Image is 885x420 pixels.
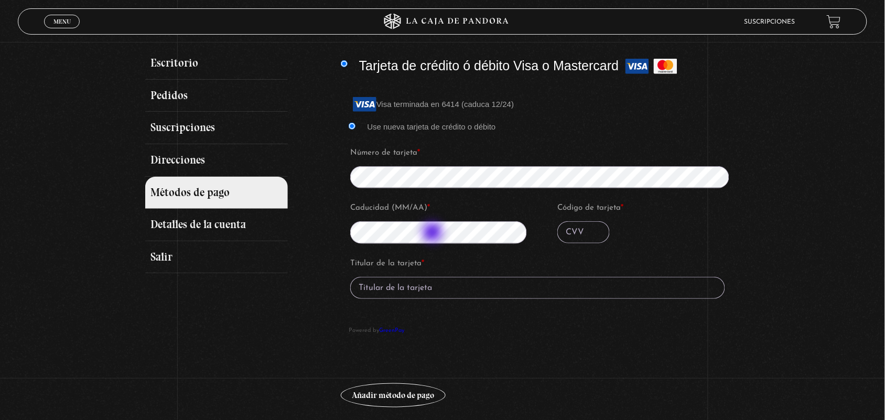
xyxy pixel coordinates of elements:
[350,145,738,161] label: Número de tarjeta
[349,100,514,109] label: Visa terminada en 6414 (caduca 12/24)
[145,47,323,273] nav: Páginas de cuenta
[379,328,404,333] a: GreenPay
[145,241,288,274] a: Salir
[145,209,288,241] a: Detalles de la cuenta
[367,122,495,131] label: Use nueva tarjeta de crédito o débito
[350,200,531,216] label: Caducidad (MM/AA)
[350,277,725,299] input: Titular de la tarjeta
[145,177,288,209] a: Métodos de pago
[341,383,446,407] button: Añadir método de pago
[557,221,610,243] input: CVV
[557,200,738,216] label: Código de tarjeta
[50,27,74,35] span: Cerrar
[145,47,288,80] a: Escritorio
[744,19,795,25] a: Suscripciones
[145,80,288,112] a: Pedidos
[359,58,677,73] label: Tarjeta de crédito ó débito Visa o Mastercard
[145,144,288,177] a: Direcciones
[53,18,71,25] span: Menu
[350,256,725,272] label: Titular de la tarjeta
[827,15,841,29] a: View your shopping cart
[349,321,726,336] span: Powered by
[145,112,288,144] a: Suscripciones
